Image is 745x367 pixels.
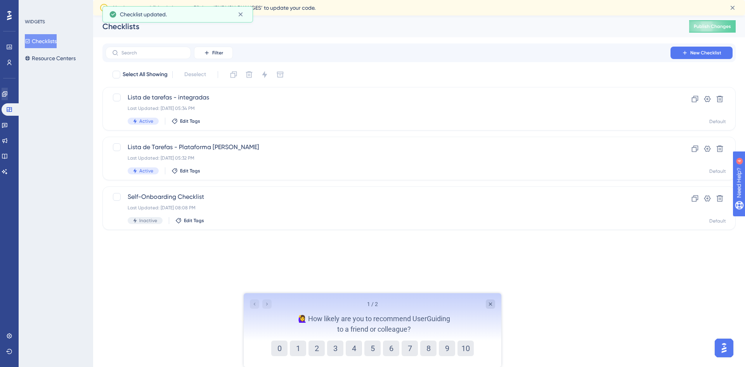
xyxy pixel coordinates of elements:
span: Inactive [139,217,157,224]
div: Default [709,218,726,224]
div: 4 [54,4,56,10]
span: Edit Tags [184,217,204,224]
span: Select All Showing [123,70,168,79]
button: Deselect [177,68,213,82]
button: Publish Changes [689,20,736,33]
span: Self-Onboarding Checklist [128,192,648,202]
div: Default [709,118,726,125]
span: Lista de tarefas - integradas [128,93,648,102]
div: Checklists [102,21,670,32]
div: Last Updated: [DATE] 05:34 PM [128,105,648,111]
div: Default [709,168,726,174]
button: Filter [194,47,233,59]
span: Edit Tags [180,118,200,124]
button: Edit Tags [172,118,200,124]
input: Search [121,50,184,56]
span: Deselect [184,70,206,79]
button: Resource Centers [25,51,76,65]
span: Active [139,118,153,124]
span: Filter [212,50,223,56]
span: Edit Tags [180,168,200,174]
button: Edit Tags [175,217,204,224]
span: Publish Changes [694,23,731,30]
span: You have unpublished changes. Click on ‘PUBLISH CHANGES’ to update your code. [113,3,315,12]
span: Lista de Tarefas - Plataforma [PERSON_NAME] [128,143,648,152]
button: Edit Tags [172,168,200,174]
button: Checklists [25,34,57,48]
div: Last Updated: [DATE] 05:32 PM [128,155,648,161]
span: Need Help? [18,2,49,11]
iframe: UserGuiding AI Assistant Launcher [712,336,736,360]
span: Checklist updated. [120,10,167,19]
iframe: UserGuiding Survey [244,293,501,367]
div: WIDGETS [25,19,45,25]
span: New Checklist [690,50,721,56]
button: New Checklist [670,47,733,59]
span: Active [139,168,153,174]
div: Last Updated: [DATE] 08:08 PM [128,205,648,211]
